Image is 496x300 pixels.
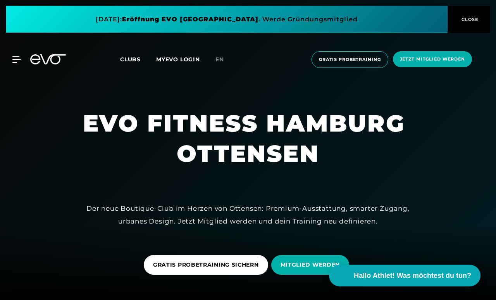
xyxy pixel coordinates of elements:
[156,56,200,63] a: MYEVO LOGIN
[391,51,474,68] a: Jetzt Mitglied werden
[329,265,480,286] button: Hallo Athlet! Was möchtest du tun?
[309,51,391,68] a: Gratis Probetraining
[215,56,224,63] span: en
[448,6,490,33] button: CLOSE
[460,16,479,23] span: CLOSE
[215,55,233,64] a: en
[319,56,381,63] span: Gratis Probetraining
[354,271,471,281] span: Hallo Athlet! Was möchtest du tun?
[400,56,465,62] span: Jetzt Mitglied werden
[120,56,141,63] span: Clubs
[120,55,156,63] a: Clubs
